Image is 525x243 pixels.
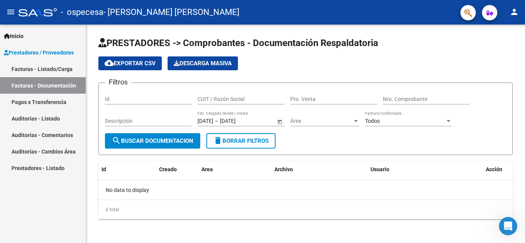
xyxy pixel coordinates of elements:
[274,166,293,172] span: Archivo
[135,5,149,18] div: Cerrar
[37,184,43,190] button: Adjuntar un archivo
[5,5,20,19] button: go back
[215,118,218,124] span: –
[47,42,141,48] a: [EMAIL_ADDRESS][DOMAIN_NAME]
[105,60,156,67] span: Exportar CSV
[6,116,148,154] div: Soporte dice…
[98,38,378,48] span: PRESTADORES -> Comprobantes - Documentación Respaldatoria
[22,6,34,18] img: Profile image for Fin
[98,161,129,178] datatable-header-cell: Id
[12,120,120,143] div: Informaremos a la obra social para consultarles la demora en la aceptación de solicitudes
[6,7,15,17] mat-icon: menu
[24,184,30,190] button: Selector de gif
[120,5,135,19] button: Inicio
[510,7,519,17] mat-icon: person
[37,3,47,9] h1: Fin
[105,58,114,68] mat-icon: cloud_download
[499,217,517,235] iframe: Intercom live chat
[7,168,147,181] textarea: Escribe un mensaje...
[271,161,367,178] datatable-header-cell: Archivo
[370,166,389,172] span: Usuario
[57,154,148,170] div: Muchas gracias! Muy amable
[365,118,380,124] span: Todos
[367,161,483,178] datatable-header-cell: Usuario
[6,85,148,116] div: Soporte dice…
[6,37,148,60] div: MELISA dice…
[483,161,521,178] datatable-header-cell: Acción
[168,56,238,70] button: Descarga Masiva
[213,136,223,145] mat-icon: delete
[156,161,198,178] datatable-header-cell: Creado
[41,37,148,54] div: [EMAIL_ADDRESS][DOMAIN_NAME]
[198,161,271,178] datatable-header-cell: Area
[276,117,284,126] button: Open calendar
[159,166,177,172] span: Creado
[6,60,148,85] div: Soporte dice…
[174,60,232,67] span: Descarga Masiva
[12,64,120,79] div: Vemos que aún no aceptaron la solicitud
[206,133,276,149] button: Borrar Filtros
[6,14,148,37] div: Soporte dice…
[12,184,18,190] button: Selector de emoji
[98,56,162,70] button: Exportar CSV
[198,118,213,124] input: Fecha inicio
[98,200,513,219] div: 0 total
[132,181,144,193] button: Enviar un mensaje…
[112,136,121,145] mat-icon: search
[63,158,141,166] div: Muchas gracias! Muy amable
[213,137,269,144] span: Borrar Filtros
[6,60,126,84] div: Vemos que aún no aceptaron la solicitud
[6,116,126,147] div: Informaremos a la obra social para consultarles la demora en la aceptación de solicitudes
[112,137,193,144] span: Buscar Documentacion
[49,184,55,190] button: Start recording
[6,154,148,177] div: MELISA dice…
[290,118,352,124] span: Área
[220,118,258,124] input: Fecha fin
[103,4,239,21] span: - [PERSON_NAME] [PERSON_NAME]
[4,32,23,40] span: Inicio
[101,166,106,172] span: Id
[98,180,513,200] div: No data to display
[105,133,200,149] button: Buscar Documentacion
[168,56,238,70] app-download-masive: Descarga masiva de comprobantes (adjuntos)
[486,166,502,172] span: Acción
[4,48,74,57] span: Prestadores / Proveedores
[105,77,131,88] h3: Filtros
[61,4,103,21] span: - ospecesa
[201,166,213,172] span: Area
[37,9,118,21] p: El equipo también puede ayudar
